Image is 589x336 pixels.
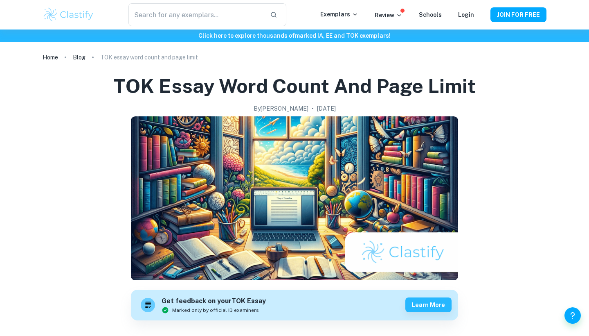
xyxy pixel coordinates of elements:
button: JOIN FOR FREE [490,7,546,22]
button: Help and Feedback [564,307,581,324]
a: Blog [73,52,85,63]
h6: Get feedback on your TOK Essay [162,296,266,306]
p: TOK essay word count and page limit [100,53,198,62]
button: Learn more [405,297,452,312]
h2: [DATE] [317,104,336,113]
a: Home [43,52,58,63]
a: Schools [419,11,442,18]
input: Search for any exemplars... [128,3,263,26]
h2: By [PERSON_NAME] [254,104,308,113]
h6: Click here to explore thousands of marked IA, EE and TOK exemplars ! [2,31,587,40]
p: • [312,104,314,113]
p: Exemplars [320,10,358,19]
a: Login [458,11,474,18]
span: Marked only by official IB examiners [172,306,259,314]
img: Clastify logo [43,7,94,23]
p: Review [375,11,402,20]
img: TOK essay word count and page limit cover image [131,116,458,280]
h1: TOK essay word count and page limit [113,73,476,99]
a: Get feedback on yourTOK EssayMarked only by official IB examinersLearn more [131,290,458,320]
